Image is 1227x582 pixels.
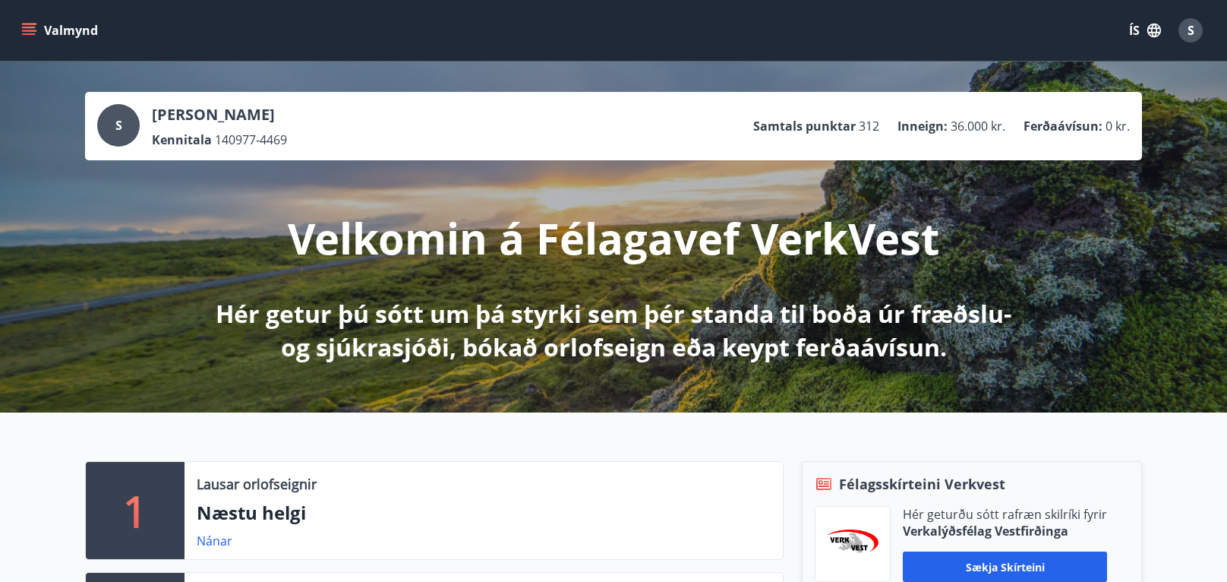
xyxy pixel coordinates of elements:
[197,474,317,494] p: Lausar orlofseignir
[897,118,948,134] p: Inneign :
[197,533,232,549] a: Nánar
[859,118,879,134] span: 312
[123,482,147,539] p: 1
[1024,118,1102,134] p: Ferðaávísun :
[827,530,878,559] img: jihgzMk4dcgjRAW2aMgpbAqQEG7LZi0j9dOLAUvz.png
[288,209,939,267] p: Velkomin á Félagavef VerkVest
[903,552,1107,582] button: Sækja skírteini
[951,118,1005,134] span: 36.000 kr.
[213,297,1014,364] p: Hér getur þú sótt um þá styrki sem þér standa til boða úr fræðslu- og sjúkrasjóði, bókað orlofsei...
[1172,12,1209,49] button: S
[1106,118,1130,134] span: 0 kr.
[903,523,1107,539] p: Verkalýðsfélag Vestfirðinga
[1121,17,1169,44] button: ÍS
[1188,22,1194,39] span: S
[152,131,212,148] p: Kennitala
[839,474,1005,494] span: Félagsskírteini Verkvest
[753,118,856,134] p: Samtals punktar
[215,131,287,148] span: 140977-4469
[197,500,771,526] p: Næstu helgi
[18,17,104,44] button: menu
[115,117,122,134] span: S
[903,506,1107,523] p: Hér geturðu sótt rafræn skilríki fyrir
[152,104,287,125] p: [PERSON_NAME]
